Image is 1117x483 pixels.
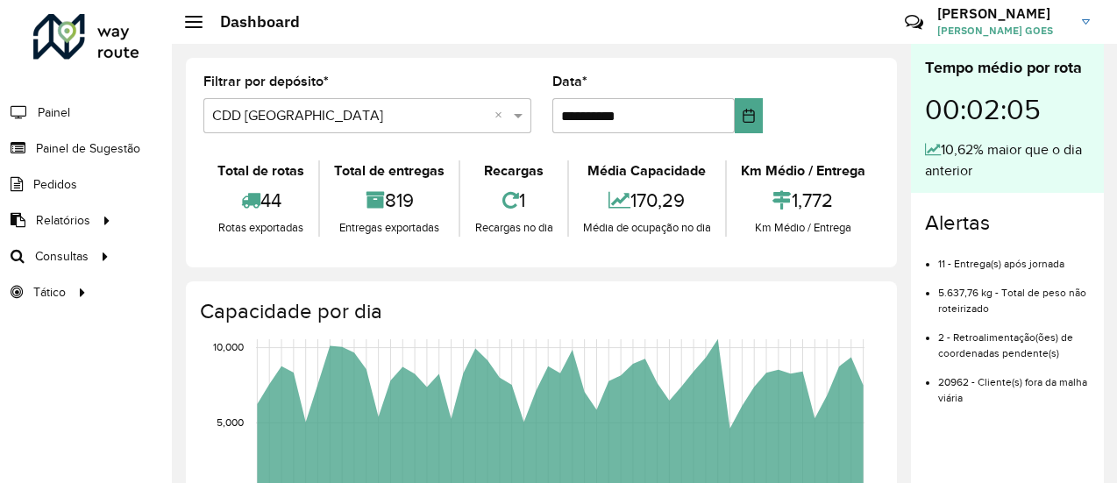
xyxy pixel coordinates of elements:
[731,181,875,219] div: 1,772
[324,219,454,237] div: Entregas exportadas
[208,219,314,237] div: Rotas exportadas
[36,139,140,158] span: Painel de Sugestão
[573,219,721,237] div: Média de ocupação no dia
[203,71,329,92] label: Filtrar por depósito
[925,139,1090,181] div: 10,62% maior que o dia anterior
[938,243,1090,272] li: 11 - Entrega(s) após jornada
[203,12,300,32] h2: Dashboard
[895,4,933,41] a: Contato Rápido
[465,219,562,237] div: Recargas no dia
[573,160,721,181] div: Média Capacidade
[324,181,454,219] div: 819
[36,211,90,230] span: Relatórios
[465,160,562,181] div: Recargas
[937,5,1069,22] h3: [PERSON_NAME]
[208,160,314,181] div: Total de rotas
[200,299,879,324] h4: Capacidade por dia
[35,247,89,266] span: Consultas
[208,181,314,219] div: 44
[217,416,244,428] text: 5,000
[33,283,66,302] span: Tático
[938,316,1090,361] li: 2 - Retroalimentação(ões) de coordenadas pendente(s)
[731,219,875,237] div: Km Médio / Entrega
[937,23,1069,39] span: [PERSON_NAME] GOES
[494,105,509,126] span: Clear all
[573,181,721,219] div: 170,29
[324,160,454,181] div: Total de entregas
[938,272,1090,316] li: 5.637,76 kg - Total de peso não roteirizado
[735,98,763,133] button: Choose Date
[731,160,875,181] div: Km Médio / Entrega
[213,342,244,353] text: 10,000
[33,175,77,194] span: Pedidos
[465,181,562,219] div: 1
[938,361,1090,406] li: 20962 - Cliente(s) fora da malha viária
[552,71,587,92] label: Data
[925,56,1090,80] div: Tempo médio por rota
[38,103,70,122] span: Painel
[925,80,1090,139] div: 00:02:05
[925,210,1090,236] h4: Alertas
